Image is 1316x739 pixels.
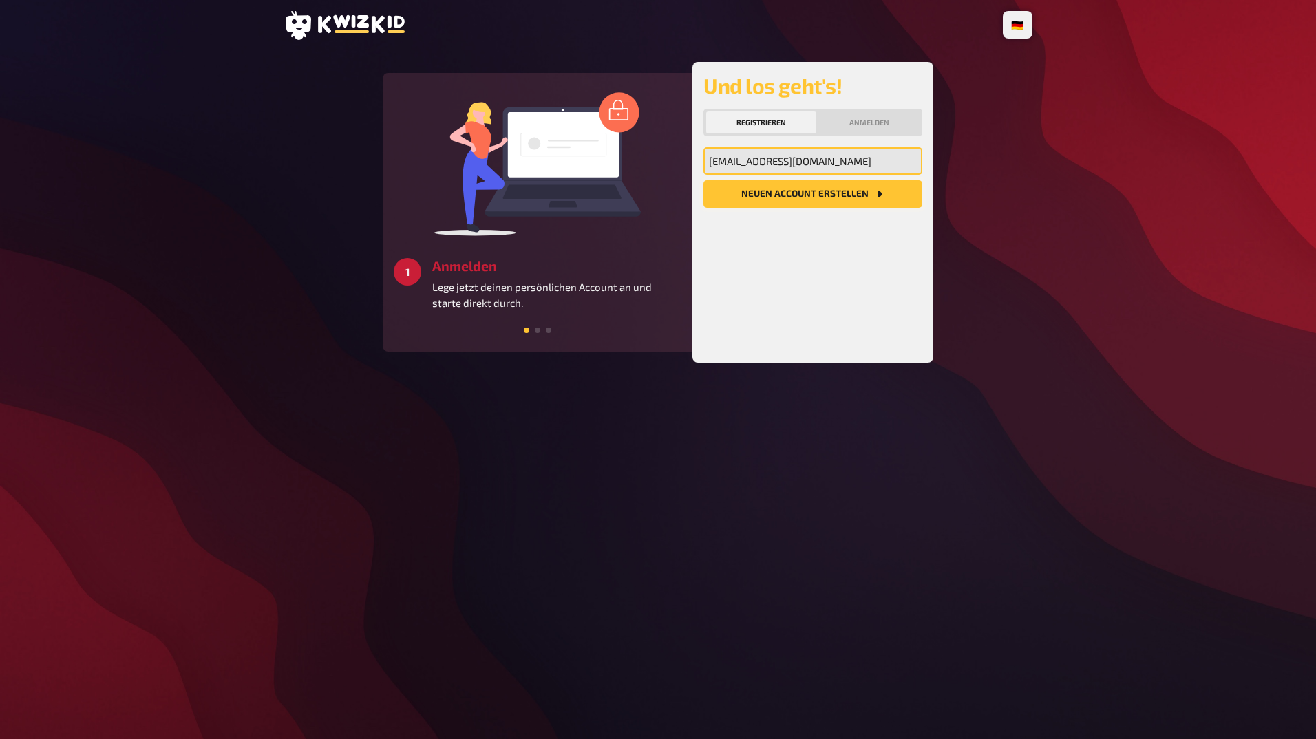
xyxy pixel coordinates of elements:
img: log in [434,92,641,236]
div: 1 [394,258,421,286]
li: 🇩🇪 [1006,14,1030,36]
p: Lege jetzt deinen persönlichen Account an und starte direkt durch. [432,279,681,310]
h2: Und los geht's! [703,73,922,98]
input: Meine Emailadresse [703,147,922,175]
button: Neuen Account Erstellen [703,180,922,208]
button: Registrieren [706,111,816,133]
h3: Anmelden [432,258,681,274]
button: Anmelden [819,111,920,133]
